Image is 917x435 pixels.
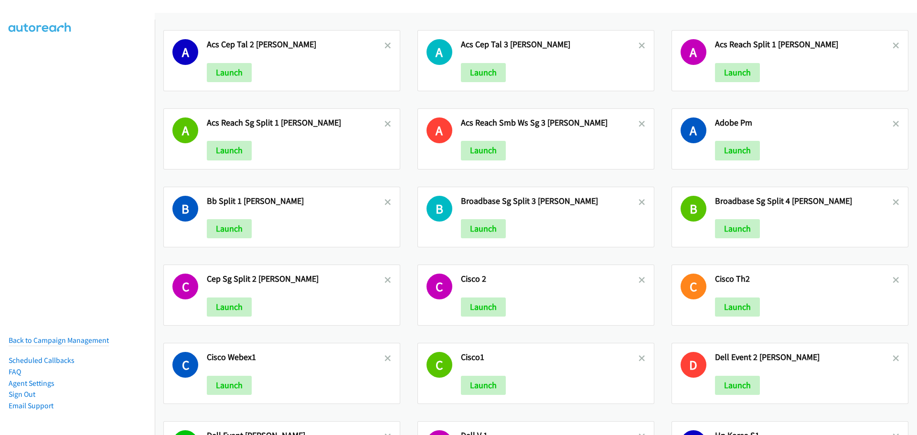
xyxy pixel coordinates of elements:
h2: Acs Cep Tal 2 [PERSON_NAME] [207,39,384,50]
h2: Cisco 2 [461,274,639,285]
button: Launch [715,141,760,160]
h2: Adobe Pm [715,117,893,128]
button: Launch [461,219,506,238]
h1: C [427,274,452,299]
h2: Cisco Th2 [715,274,893,285]
a: Sign Out [9,390,35,399]
h1: A [681,117,706,143]
h2: Cisco Webex1 [207,352,384,363]
h1: B [681,196,706,222]
h2: Broadbase Sg Split 4 [PERSON_NAME] [715,196,893,207]
h2: Cisco1 [461,352,639,363]
button: Launch [461,376,506,395]
h2: Acs Reach Sg Split 1 [PERSON_NAME] [207,117,384,128]
h1: B [427,196,452,222]
h1: C [172,352,198,378]
h2: Dell Event 2 [PERSON_NAME] [715,352,893,363]
h1: A [427,117,452,143]
h1: A [427,39,452,65]
button: Launch [207,376,252,395]
h2: Bb Split 1 [PERSON_NAME] [207,196,384,207]
h1: A [172,117,198,143]
button: Launch [461,297,506,317]
button: Launch [207,219,252,238]
h2: Cep Sg Split 2 [PERSON_NAME] [207,274,384,285]
h1: D [681,352,706,378]
a: Back to Campaign Management [9,336,109,345]
button: Launch [715,63,760,82]
h2: Acs Reach Smb Ws Sg 3 [PERSON_NAME] [461,117,639,128]
button: Launch [715,219,760,238]
a: Agent Settings [9,379,54,388]
h2: Acs Reach Split 1 [PERSON_NAME] [715,39,893,50]
a: Email Support [9,401,53,410]
h1: A [681,39,706,65]
button: Launch [207,141,252,160]
h2: Acs Cep Tal 3 [PERSON_NAME] [461,39,639,50]
h1: A [172,39,198,65]
a: FAQ [9,367,21,376]
h1: B [172,196,198,222]
button: Launch [715,376,760,395]
a: Scheduled Callbacks [9,356,75,365]
h1: C [427,352,452,378]
h2: Broadbase Sg Split 3 [PERSON_NAME] [461,196,639,207]
button: Launch [207,63,252,82]
h1: C [681,274,706,299]
button: Launch [207,297,252,317]
button: Launch [715,297,760,317]
h1: C [172,274,198,299]
button: Launch [461,63,506,82]
button: Launch [461,141,506,160]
